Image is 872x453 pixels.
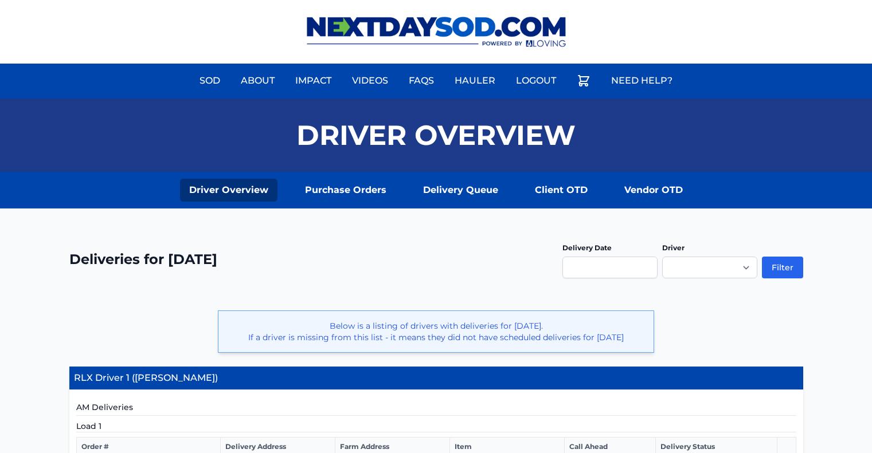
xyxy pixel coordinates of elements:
a: Impact [288,67,338,94]
h5: AM Deliveries [76,401,796,416]
a: Driver Overview [180,179,277,202]
a: Sod [193,67,227,94]
label: Driver [662,243,685,252]
a: Vendor OTD [615,179,692,202]
a: Delivery Queue [414,179,507,202]
p: Below is a listing of drivers with deliveries for [DATE]. If a driver is missing from this list -... [228,320,644,343]
button: Filter [762,257,803,278]
a: Need Help? [604,67,679,94]
a: Purchase Orders [296,179,396,202]
label: Delivery Date [562,243,612,252]
a: Client OTD [526,179,597,202]
h5: Load 1 [76,420,796,432]
h1: Driver Overview [296,121,576,149]
h2: Deliveries for [DATE] [69,250,217,269]
a: Logout [509,67,563,94]
h4: RLX Driver 1 ([PERSON_NAME]) [69,367,803,390]
a: FAQs [402,67,441,94]
a: About [234,67,281,94]
a: Videos [345,67,395,94]
a: Hauler [448,67,502,94]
